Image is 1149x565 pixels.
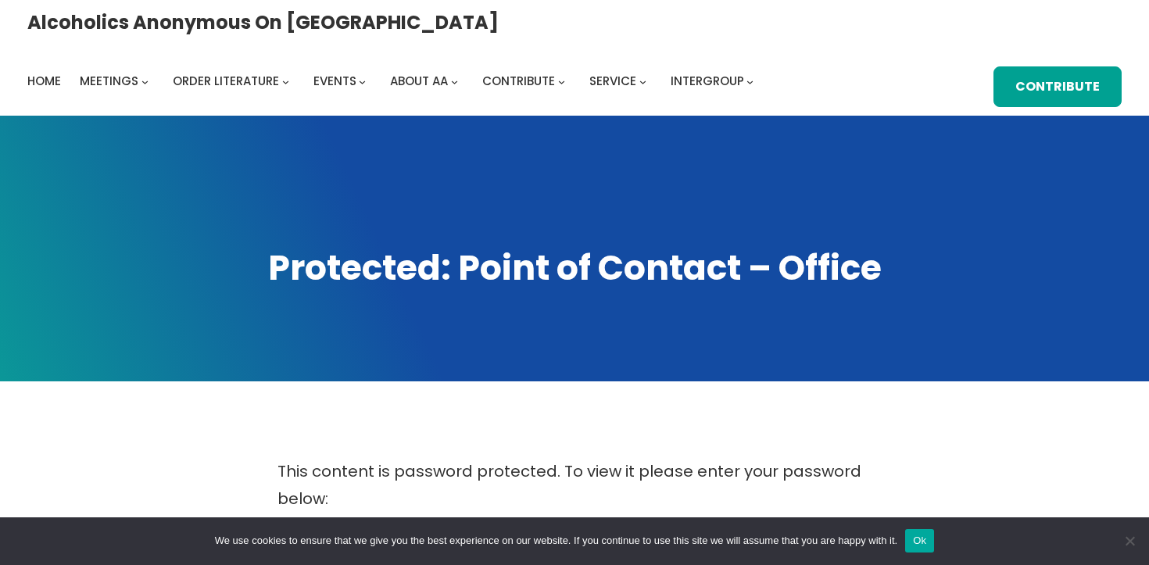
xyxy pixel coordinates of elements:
span: We use cookies to ensure that we give you the best experience on our website. If you continue to ... [215,533,897,549]
a: Home [27,70,61,92]
a: Contribute [993,66,1122,107]
button: Contribute submenu [558,77,565,84]
span: Events [313,73,356,89]
span: Meetings [80,73,138,89]
span: Contribute [482,73,555,89]
a: About AA [390,70,448,92]
span: Intergroup [671,73,744,89]
h1: Protected: Point of Contact – Office [27,245,1122,291]
span: About AA [390,73,448,89]
span: Service [589,73,636,89]
a: Service [589,70,636,92]
a: Alcoholics Anonymous on [GEOGRAPHIC_DATA] [27,5,499,39]
button: Intergroup submenu [746,77,753,84]
p: This content is password protected. To view it please enter your password below: [277,458,872,513]
button: Events submenu [359,77,366,84]
a: Meetings [80,70,138,92]
button: Meetings submenu [141,77,149,84]
a: Events [313,70,356,92]
button: Service submenu [639,77,646,84]
button: About AA submenu [451,77,458,84]
button: Ok [905,529,934,552]
span: Home [27,73,61,89]
span: No [1122,533,1137,549]
nav: Intergroup [27,70,759,92]
button: Order Literature submenu [282,77,289,84]
a: Contribute [482,70,555,92]
span: Order Literature [173,73,279,89]
a: Intergroup [671,70,744,92]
